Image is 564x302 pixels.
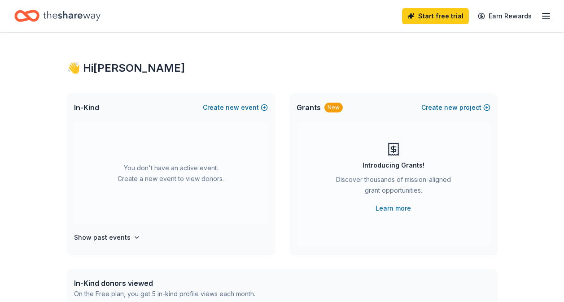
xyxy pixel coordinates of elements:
div: New [324,103,343,112]
div: Discover thousands of mission-aligned grant opportunities. [332,174,455,199]
div: You don't have an active event. Create a new event to view donors. [74,122,268,225]
button: Show past events [74,232,140,243]
a: Learn more [376,203,411,214]
button: Createnewproject [421,102,490,113]
span: new [226,102,239,113]
div: 👋 Hi [PERSON_NAME] [67,61,498,75]
h4: Show past events [74,232,131,243]
a: Start free trial [402,8,469,24]
button: Createnewevent [203,102,268,113]
a: Earn Rewards [472,8,537,24]
a: Home [14,5,101,26]
span: new [444,102,458,113]
div: In-Kind donors viewed [74,278,255,289]
span: Grants [297,102,321,113]
span: In-Kind [74,102,99,113]
div: Introducing Grants! [363,160,424,171]
div: On the Free plan, you get 5 in-kind profile views each month. [74,289,255,299]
